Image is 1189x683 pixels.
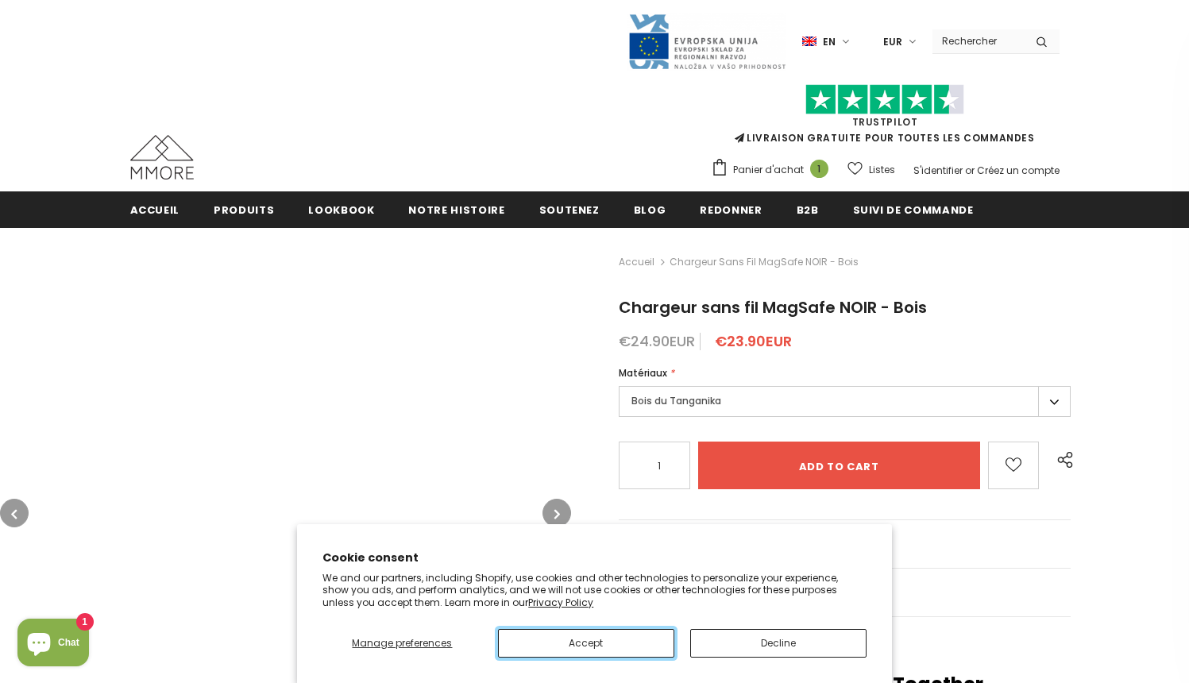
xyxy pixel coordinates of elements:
a: Redonner [700,191,762,227]
a: Panier d'achat 1 [711,158,836,182]
input: Search Site [932,29,1024,52]
a: Notre histoire [408,191,504,227]
a: Lookbook [308,191,374,227]
a: Javni Razpis [627,34,786,48]
a: soutenez [539,191,600,227]
span: B2B [797,203,819,218]
button: Decline [690,629,867,658]
a: Les questions générales [619,520,1071,568]
span: Manage preferences [352,636,452,650]
a: Produits [214,191,274,227]
input: Add to cart [698,442,980,489]
p: We and our partners, including Shopify, use cookies and other technologies to personalize your ex... [322,572,867,609]
img: Javni Razpis [627,13,786,71]
span: Chargeur sans fil MagSafe NOIR - Bois [619,296,927,318]
a: Accueil [130,191,180,227]
span: Listes [869,162,895,178]
inbox-online-store-chat: Shopify online store chat [13,619,94,670]
span: 1 [810,160,828,178]
span: Accueil [130,203,180,218]
span: Notre histoire [408,203,504,218]
a: B2B [797,191,819,227]
img: Cas MMORE [130,135,194,179]
span: Suivi de commande [853,203,974,218]
a: Suivi de commande [853,191,974,227]
a: Listes [847,156,895,183]
img: Faites confiance aux étoiles pilotes [805,84,964,115]
span: Lookbook [308,203,374,218]
img: i-lang-1.png [802,35,816,48]
span: LIVRAISON GRATUITE POUR TOUTES LES COMMANDES [711,91,1060,145]
span: Produits [214,203,274,218]
a: Blog [634,191,666,227]
span: Redonner [700,203,762,218]
span: EUR [883,34,902,50]
span: Blog [634,203,666,218]
span: €24.90EUR [619,331,695,351]
a: S'identifier [913,164,963,177]
a: Créez un compte [977,164,1060,177]
span: or [965,164,975,177]
span: en [823,34,836,50]
a: Accueil [619,253,654,272]
span: Chargeur sans fil MagSafe NOIR - Bois [670,253,859,272]
a: TrustPilot [852,115,918,129]
span: Panier d'achat [733,162,804,178]
button: Manage preferences [322,629,481,658]
h2: Cookie consent [322,550,867,566]
span: soutenez [539,203,600,218]
a: Privacy Policy [528,596,593,609]
span: €23.90EUR [715,331,792,351]
span: Matériaux [619,366,667,380]
button: Accept [498,629,674,658]
label: Bois du Tanganika [619,386,1071,417]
